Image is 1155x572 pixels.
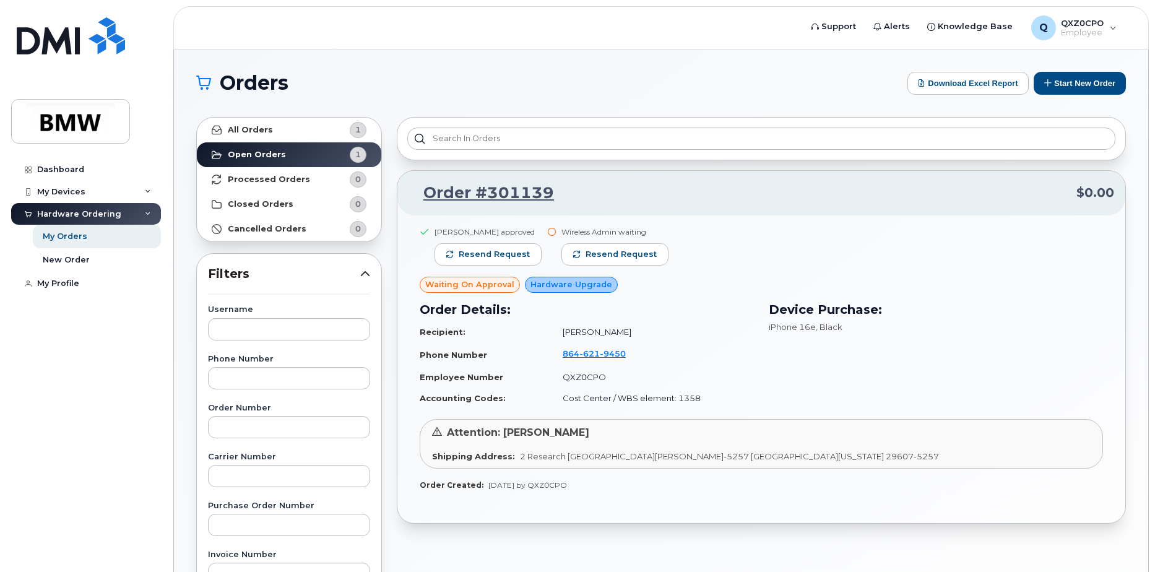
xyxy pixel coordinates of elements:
[420,350,487,360] strong: Phone Number
[208,502,370,510] label: Purchase Order Number
[552,321,754,343] td: [PERSON_NAME]
[1101,518,1146,563] iframe: Messenger Launcher
[420,480,483,490] strong: Order Created:
[197,118,381,142] a: All Orders1
[355,173,361,185] span: 0
[197,192,381,217] a: Closed Orders0
[228,150,286,160] strong: Open Orders
[600,349,626,358] span: 9450
[208,265,360,283] span: Filters
[208,404,370,412] label: Order Number
[520,451,939,461] span: 2 Research [GEOGRAPHIC_DATA][PERSON_NAME]-5257 [GEOGRAPHIC_DATA][US_STATE] 29607-5257
[1034,72,1126,95] button: Start New Order
[579,349,600,358] span: 621
[447,427,589,438] span: Attention: [PERSON_NAME]
[769,300,1103,319] h3: Device Purchase:
[208,306,370,314] label: Username
[228,175,310,184] strong: Processed Orders
[228,199,293,209] strong: Closed Orders
[420,393,506,403] strong: Accounting Codes:
[355,223,361,235] span: 0
[816,322,842,332] span: , Black
[420,372,503,382] strong: Employee Number
[409,182,554,204] a: Order #301139
[435,227,542,237] div: [PERSON_NAME] approved
[407,128,1115,150] input: Search in orders
[355,198,361,210] span: 0
[435,243,542,266] button: Resend request
[561,227,668,237] div: Wireless Admin waiting
[425,279,514,290] span: Waiting On Approval
[228,125,273,135] strong: All Orders
[197,217,381,241] a: Cancelled Orders0
[769,322,816,332] span: iPhone 16e
[563,349,626,358] span: 864
[220,74,288,92] span: Orders
[432,451,515,461] strong: Shipping Address:
[208,453,370,461] label: Carrier Number
[420,327,465,337] strong: Recipient:
[530,279,612,290] span: Hardware Upgrade
[552,366,754,388] td: QXZ0CPO
[197,142,381,167] a: Open Orders1
[586,249,657,260] span: Resend request
[459,249,530,260] span: Resend request
[208,355,370,363] label: Phone Number
[420,300,754,319] h3: Order Details:
[355,149,361,160] span: 1
[563,349,641,358] a: 8646219450
[561,243,668,266] button: Resend request
[907,72,1029,95] button: Download Excel Report
[552,388,754,409] td: Cost Center / WBS element: 1358
[1076,184,1114,202] span: $0.00
[197,167,381,192] a: Processed Orders0
[355,124,361,136] span: 1
[488,480,567,490] span: [DATE] by QXZ0CPO
[228,224,306,234] strong: Cancelled Orders
[208,551,370,559] label: Invoice Number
